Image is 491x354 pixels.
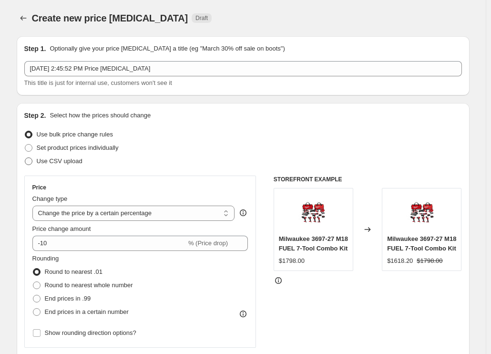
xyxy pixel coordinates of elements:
div: help [238,208,248,218]
p: Optionally give your price [MEDICAL_DATA] a title (eg "March 30% off sale on boots") [50,44,285,53]
span: Price change amount [32,225,91,232]
img: ShowProductImage_8536f11c-b90a-4c99-a31e-04dc3bada351_80x.jpg [403,193,441,231]
span: Use CSV upload [37,157,82,165]
div: $1798.00 [279,256,305,266]
strike: $1798.00 [417,256,442,266]
span: Round to nearest .01 [45,268,102,275]
span: Use bulk price change rules [37,131,113,138]
h3: Price [32,184,46,191]
input: -15 [32,236,186,251]
span: Set product prices individually [37,144,119,151]
h2: Step 2. [24,111,46,120]
span: This title is just for internal use, customers won't see it [24,79,172,86]
span: End prices in a certain number [45,308,129,315]
div: $1618.20 [387,256,413,266]
p: Select how the prices should change [50,111,151,120]
span: Change type [32,195,68,202]
span: End prices in .99 [45,295,91,302]
span: Round to nearest whole number [45,281,133,289]
span: Milwaukee 3697-27 M18 FUEL 7-Tool Combo Kit [387,235,456,252]
span: % (Price drop) [188,239,228,247]
input: 30% off holiday sale [24,61,462,76]
span: Rounding [32,255,59,262]
img: ShowProductImage_8536f11c-b90a-4c99-a31e-04dc3bada351_80x.jpg [294,193,332,231]
span: Show rounding direction options? [45,329,136,336]
h2: Step 1. [24,44,46,53]
h6: STOREFRONT EXAMPLE [274,176,462,183]
span: Create new price [MEDICAL_DATA] [32,13,188,23]
span: Milwaukee 3697-27 M18 FUEL 7-Tool Combo Kit [279,235,348,252]
button: Price change jobs [17,11,30,25]
span: Draft [195,14,208,22]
